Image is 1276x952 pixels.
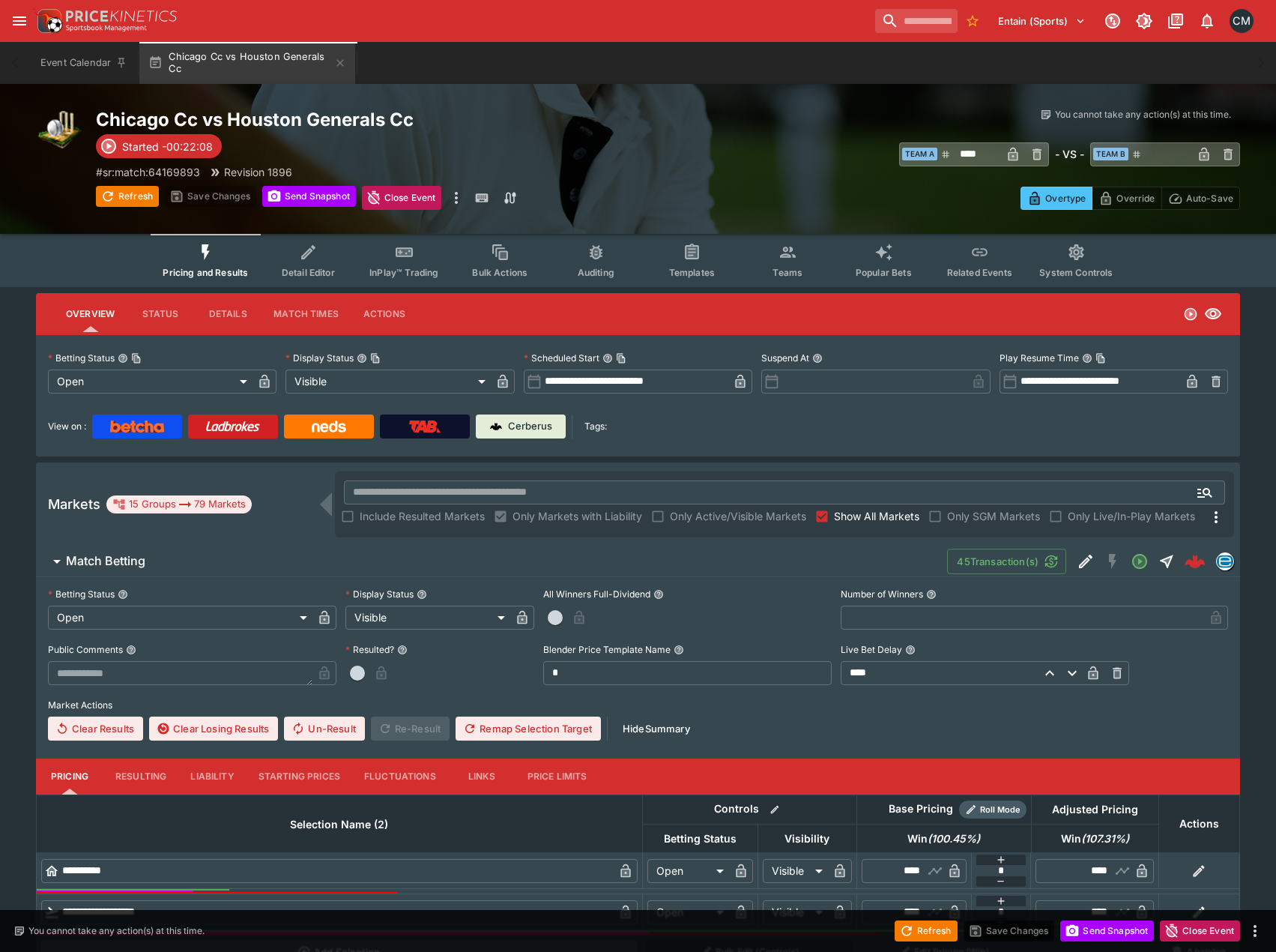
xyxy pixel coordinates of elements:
[653,589,664,600] button: All Winners Full-Dividend
[614,717,699,741] button: HideSummary
[48,495,100,513] h5: Markets
[262,186,356,207] button: Send Snapshot
[1092,187,1161,210] button: Override
[895,921,958,942] button: Refresh
[647,900,729,924] div: Open
[1246,922,1264,940] button: more
[476,415,566,439] a: Cerberus
[1217,553,1233,570] img: betradar
[1183,307,1198,322] svg: Open
[409,421,441,433] img: TabNZ
[151,234,1125,287] div: Event type filters
[1158,795,1239,852] th: Actions
[490,421,502,433] img: Cerberus
[1000,352,1079,364] p: Play Resume Time
[352,759,448,795] button: Fluctuations
[841,588,923,600] p: Number of Winners
[891,830,997,848] span: Win(100.45%)
[66,25,147,31] img: Sportsbook Management
[362,186,442,210] button: Close Event
[96,186,159,207] button: Refresh
[1045,190,1086,206] p: Overtype
[647,859,729,883] div: Open
[1185,551,1206,572] img: logo-cerberus--red.svg
[959,801,1026,819] div: Show/hide Price Roll mode configuration.
[768,830,846,848] span: Visibility
[1099,548,1126,575] button: SGM Disabled
[1093,148,1128,160] span: Team B
[1055,108,1231,121] p: You cannot take any action(s) at this time.
[947,508,1040,524] span: Only SGM Markets
[584,415,607,439] label: Tags:
[524,352,599,364] p: Scheduled Start
[763,859,828,883] div: Visible
[928,830,980,848] em: ( 100.45 %)
[28,924,205,938] p: You cannot take any action(s) at this time.
[456,717,601,741] button: Remap Selection Target
[48,588,115,600] p: Betting Status
[905,645,916,655] button: Live Bet Delay
[149,717,278,741] button: Clear Losing Results
[947,549,1066,574] button: 45Transaction(s)
[765,800,784,819] button: Bulk edit
[103,759,178,795] button: Resulting
[96,164,200,180] p: Copy To Clipboard
[285,352,354,364] p: Display Status
[48,352,115,364] p: Betting Status
[515,759,599,795] button: Price Limits
[812,353,823,364] button: Suspend At
[512,508,642,524] span: Only Markets with Liability
[1072,548,1099,575] button: Edit Detail
[578,267,614,278] span: Auditing
[961,9,985,33] button: No Bookmarks
[205,421,260,433] img: Ladbrokes
[670,508,806,524] span: Only Active/Visible Markets
[1131,7,1158,34] button: Toggle light/dark mode
[194,296,261,332] button: Details
[31,42,136,84] button: Event Calendar
[1099,7,1126,34] button: Connected to PK
[761,352,809,364] p: Suspend At
[6,7,33,34] button: open drawer
[543,643,671,656] p: Blender Price Template Name
[1068,508,1195,524] span: Only Live/In-Play Markets
[397,645,408,655] button: Resulted?
[126,645,136,655] button: Public Comments
[543,588,650,600] p: All Winners Full-Dividend
[1081,830,1129,848] em: ( 107.31 %)
[772,267,802,278] span: Teams
[883,800,959,819] div: Base Pricing
[448,759,515,795] button: Links
[1082,353,1092,364] button: Play Resume TimeCopy To Clipboard
[33,6,63,36] img: PriceKinetics Logo
[112,495,246,513] div: 15 Groups 79 Markets
[96,108,668,131] h2: Copy To Clipboard
[127,296,194,332] button: Status
[110,421,164,433] img: Betcha
[856,267,912,278] span: Popular Bets
[284,717,364,741] button: Un-Result
[122,139,213,154] p: Started -00:22:08
[139,42,355,84] button: Chicago Cc vs Houston Generals Cc
[417,589,427,600] button: Display Status
[369,267,438,278] span: InPlay™ Trading
[273,816,405,834] span: Selection Name (2)
[674,645,684,655] button: Blender Price Template Name
[247,759,352,795] button: Starting Prices
[647,830,753,848] span: Betting Status
[48,717,143,741] button: Clear Results
[36,759,103,795] button: Pricing
[1021,187,1240,210] div: Start From
[1191,479,1218,506] button: Open
[1031,795,1158,824] th: Adjusted Pricing
[642,795,856,824] th: Controls
[841,643,902,656] p: Live Bet Delay
[1225,4,1258,37] button: Cameron Matheson
[282,267,335,278] span: Detail Editor
[345,606,510,630] div: Visible
[1055,146,1084,162] h6: - VS -
[926,589,937,600] button: Number of Winners
[1194,7,1221,34] button: Notifications
[989,9,1095,33] button: Select Tenant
